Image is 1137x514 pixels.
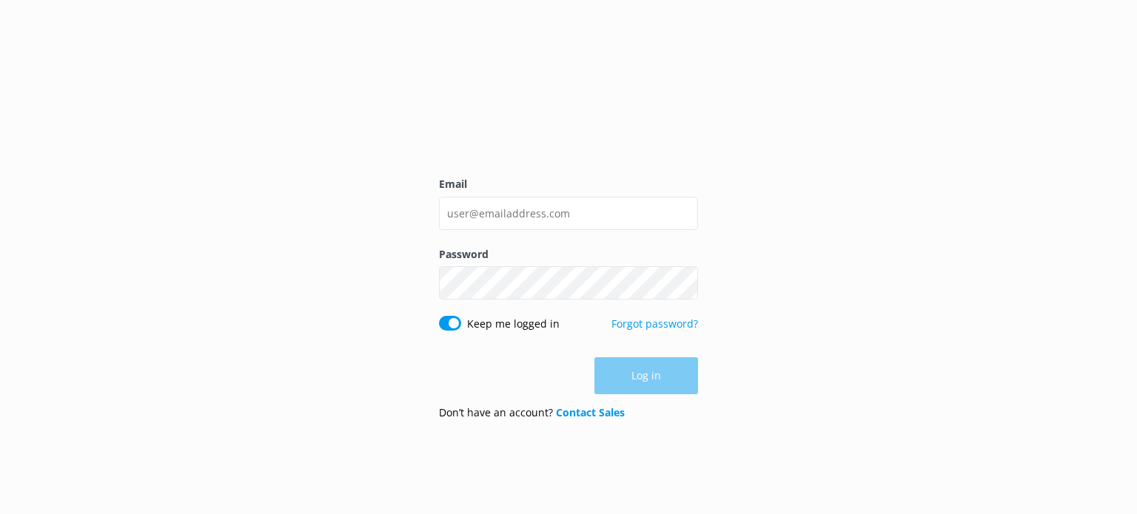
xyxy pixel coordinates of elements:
label: Keep me logged in [467,316,560,332]
input: user@emailaddress.com [439,197,698,230]
p: Don’t have an account? [439,405,625,421]
label: Password [439,246,698,263]
label: Email [439,176,698,192]
a: Forgot password? [611,317,698,331]
a: Contact Sales [556,405,625,419]
button: Show password [668,268,698,298]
